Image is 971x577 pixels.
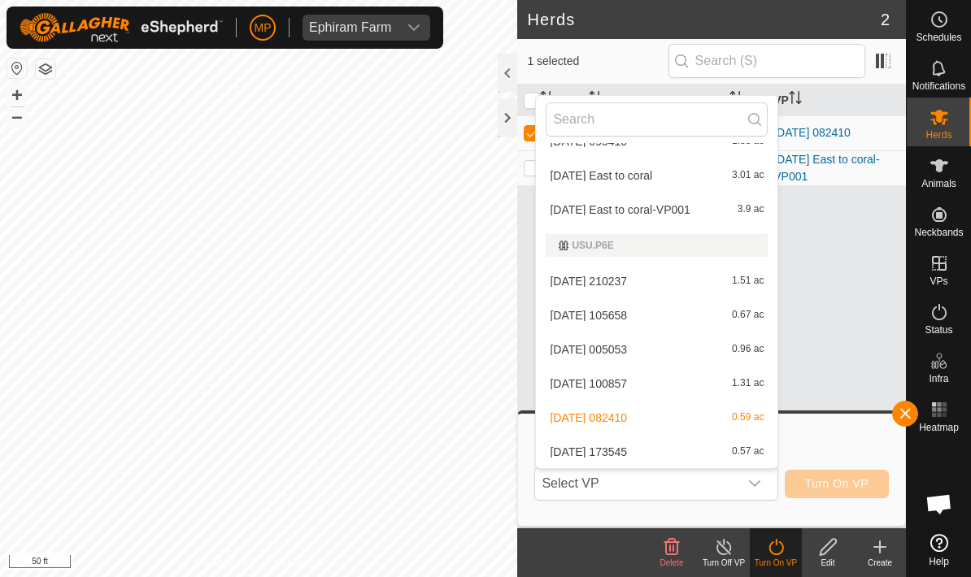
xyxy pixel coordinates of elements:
span: 1.31 ac [732,378,764,389]
h2: Herds [527,10,880,29]
div: Create [854,557,906,569]
span: MP [255,20,272,37]
span: Schedules [916,33,961,42]
span: [DATE] 082410 [550,412,627,423]
th: Head [695,85,767,116]
a: Privacy Policy [194,556,255,570]
span: Neckbands [914,228,963,237]
button: + [7,85,27,105]
th: VP [767,85,906,116]
div: Turn On VP [750,557,802,569]
span: [DATE] 173545 [550,446,627,458]
div: Edit [802,557,854,569]
span: Notifications [912,81,965,91]
a: Help [907,527,971,573]
span: Delete [660,558,684,567]
span: VPs [930,276,947,286]
div: USU.P6E [559,241,755,250]
li: 2025-08-31 100857 [536,367,777,400]
span: 3.01 ac [732,170,764,181]
span: 0.57 ac [732,446,764,458]
span: 0.67 ac [732,310,764,321]
span: 2 [881,7,890,32]
a: Open chat [915,479,964,528]
ul: Option List [536,16,777,468]
span: Turn On VP [805,477,869,490]
span: Infra [929,374,948,384]
div: dropdown trigger [738,467,771,500]
button: Reset Map [7,59,27,78]
span: 0.59 ac [732,412,764,423]
li: 2025-09-03 173545 [536,436,777,468]
li: 2025-08-13 East to coral [536,159,777,192]
p-sorticon: Activate to sort [589,93,602,106]
span: [DATE] 005053 [550,344,627,355]
span: Status [925,325,952,335]
a: [DATE] 082410 [773,126,851,139]
li: 2025-08-28 105658 [536,299,777,332]
span: Ephiram Farm [303,15,398,41]
span: [DATE] 105658 [550,310,627,321]
span: [DATE] East to coral [550,170,652,181]
span: Select VP [535,467,738,500]
button: Map Layers [36,59,55,79]
span: Heatmap [919,423,959,432]
span: 1.51 ac [732,275,764,287]
div: dropdown trigger [398,15,430,41]
li: 2025-08-13 East to coral-VP001 [536,193,777,226]
li: 2025-08-30 005053 [536,333,777,366]
span: [DATE] East to coral-VP001 [550,204,690,215]
button: Turn On VP [785,470,889,498]
img: Gallagher Logo [20,13,223,42]
th: Herd [556,85,695,116]
a: [DATE] East to coral-VP001 [773,153,879,183]
button: – [7,106,27,126]
span: Herds [925,130,951,140]
span: 0.96 ac [732,344,764,355]
p-sorticon: Activate to sort [540,93,553,106]
span: 3.9 ac [738,204,764,215]
div: Ephiram Farm [309,21,391,34]
a: Contact Us [275,556,323,570]
li: 2025-08-26 210237 [536,265,777,297]
p-sorticon: Activate to sort [729,93,742,106]
span: [DATE] 100857 [550,378,627,389]
div: Turn Off VP [698,557,750,569]
p-sorticon: Activate to sort [789,93,802,106]
span: Animals [921,179,956,189]
span: 1 selected [527,53,668,70]
input: Search (S) [668,44,865,78]
li: 2025-09-02 082410 [536,401,777,434]
input: Search [546,102,768,137]
span: Help [929,557,949,566]
span: [DATE] 210237 [550,275,627,287]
